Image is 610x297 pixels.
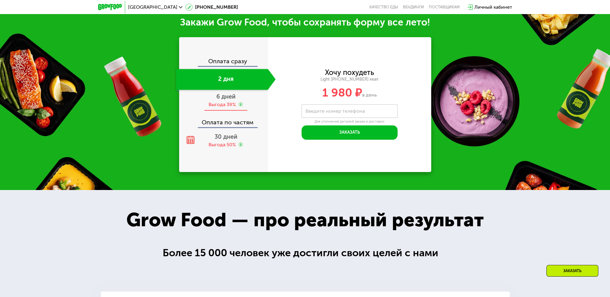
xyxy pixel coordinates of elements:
div: Оплата сразу [180,58,268,66]
a: [PHONE_NUMBER] [185,4,238,11]
div: Для уточнения деталей заказа и доставки [302,119,398,124]
div: Более 15 000 человек уже достигли своих целей с нами [163,245,447,261]
div: поставщикам [429,5,460,10]
span: 6 дней [216,93,236,100]
div: Хочу похудеть [325,69,374,76]
div: Заказать [546,265,598,277]
div: Оплата по частям [180,113,268,127]
div: Выгода 50% [209,141,236,148]
span: в день [362,92,377,98]
a: Вендинги [403,5,424,10]
span: 1 980 ₽ [322,86,362,99]
span: 30 дней [215,133,237,140]
span: [GEOGRAPHIC_DATA] [128,5,177,10]
a: Качество еды [369,5,398,10]
div: Grow Food — про реальный результат [113,206,497,235]
label: Введите номер телефона [305,109,365,113]
div: Light [PHONE_NUMBER] ккал [268,77,431,82]
button: Заказать [302,125,398,140]
div: Выгода 39% [209,101,236,108]
div: Личный кабинет [474,4,512,11]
